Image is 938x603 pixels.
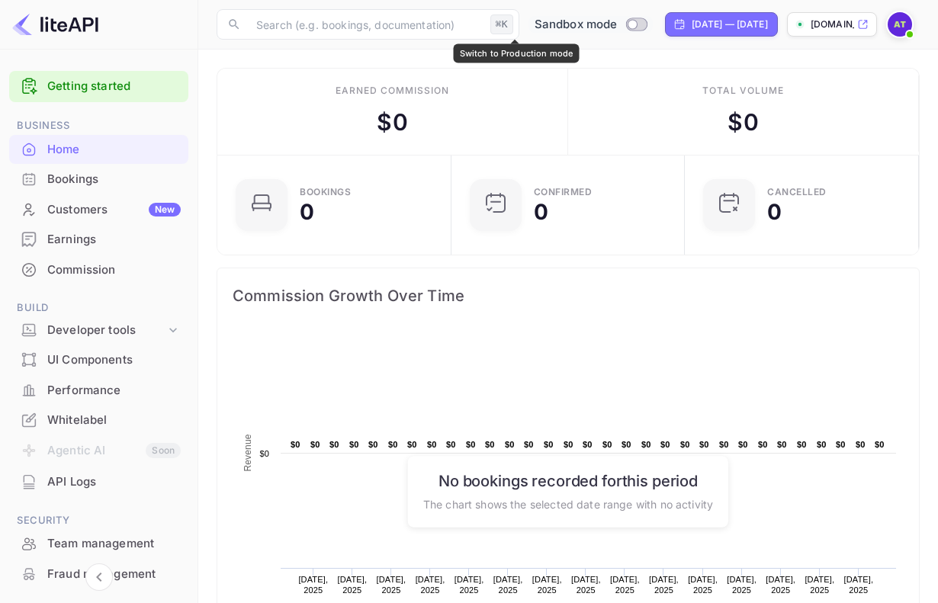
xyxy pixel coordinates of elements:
text: [DATE], 2025 [298,575,328,595]
div: Bookings [300,188,351,197]
text: [DATE], 2025 [649,575,679,595]
div: API Logs [47,473,181,491]
text: $0 [738,440,748,449]
div: Customers [47,201,181,219]
div: Developer tools [47,322,165,339]
text: [DATE], 2025 [610,575,640,595]
text: $0 [407,440,417,449]
div: UI Components [9,345,188,375]
div: Whitelabel [47,412,181,429]
a: Bookings [9,165,188,193]
text: $0 [388,440,398,449]
text: $0 [505,440,515,449]
text: $0 [259,449,269,458]
span: Sandbox mode [535,16,618,34]
div: Developer tools [9,317,188,344]
text: $0 [427,440,437,449]
text: $0 [660,440,670,449]
text: $0 [699,440,709,449]
div: Performance [9,376,188,406]
a: Commission [9,255,188,284]
span: Commission Growth Over Time [233,284,904,308]
div: ⌘K [490,14,513,34]
text: $0 [291,440,300,449]
input: Search (e.g. bookings, documentation) [247,9,484,40]
text: $0 [583,440,593,449]
text: $0 [836,440,846,449]
text: $0 [641,440,651,449]
h6: No bookings recorded for this period [423,471,713,489]
text: [DATE], 2025 [571,575,601,595]
a: UI Components [9,345,188,374]
div: Team management [47,535,181,553]
span: Build [9,300,188,316]
div: $ 0 [728,105,758,140]
div: Commission [9,255,188,285]
div: Earnings [47,231,181,249]
text: $0 [817,440,827,449]
text: [DATE], 2025 [455,575,484,595]
text: $0 [622,440,631,449]
text: $0 [349,440,359,449]
div: Team management [9,529,188,559]
a: Performance [9,376,188,404]
div: 0 [767,201,782,223]
div: UI Components [47,351,181,369]
text: $0 [524,440,534,449]
div: New [149,203,181,217]
text: $0 [329,440,339,449]
text: Revenue [243,434,253,471]
div: Earned commission [336,84,448,98]
img: AmiGo Team [888,12,912,37]
span: Security [9,512,188,529]
div: Switch to Production mode [454,44,580,63]
div: Total volume [702,84,784,98]
div: Fraud management [9,560,188,589]
div: $ 0 [377,105,407,140]
text: $0 [719,440,729,449]
div: Switch to Production mode [528,16,653,34]
text: $0 [466,440,476,449]
button: Collapse navigation [85,563,113,591]
text: $0 [680,440,690,449]
p: [DOMAIN_NAME] [811,18,854,31]
text: $0 [856,440,866,449]
a: Team management [9,529,188,557]
text: $0 [368,440,378,449]
a: CustomersNew [9,195,188,223]
div: Getting started [9,71,188,102]
div: Fraud management [47,566,181,583]
a: Fraud management [9,560,188,588]
div: Performance [47,382,181,399]
div: CustomersNew [9,195,188,225]
text: [DATE], 2025 [532,575,562,595]
text: $0 [758,440,768,449]
text: $0 [564,440,573,449]
text: [DATE], 2025 [805,575,834,595]
text: $0 [544,440,554,449]
div: Home [9,135,188,165]
a: Whitelabel [9,406,188,434]
text: $0 [875,440,885,449]
text: [DATE], 2025 [843,575,873,595]
text: [DATE], 2025 [727,575,757,595]
div: 0 [534,201,548,223]
div: 0 [300,201,314,223]
a: Earnings [9,225,188,253]
div: Whitelabel [9,406,188,435]
div: CANCELLED [767,188,827,197]
text: $0 [446,440,456,449]
text: $0 [310,440,320,449]
div: Bookings [9,165,188,194]
a: Getting started [47,78,181,95]
text: $0 [797,440,807,449]
span: Business [9,117,188,134]
div: Home [47,141,181,159]
div: Earnings [9,225,188,255]
text: [DATE], 2025 [688,575,718,595]
text: $0 [777,440,787,449]
a: Home [9,135,188,163]
text: $0 [602,440,612,449]
text: [DATE], 2025 [337,575,367,595]
div: API Logs [9,467,188,497]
